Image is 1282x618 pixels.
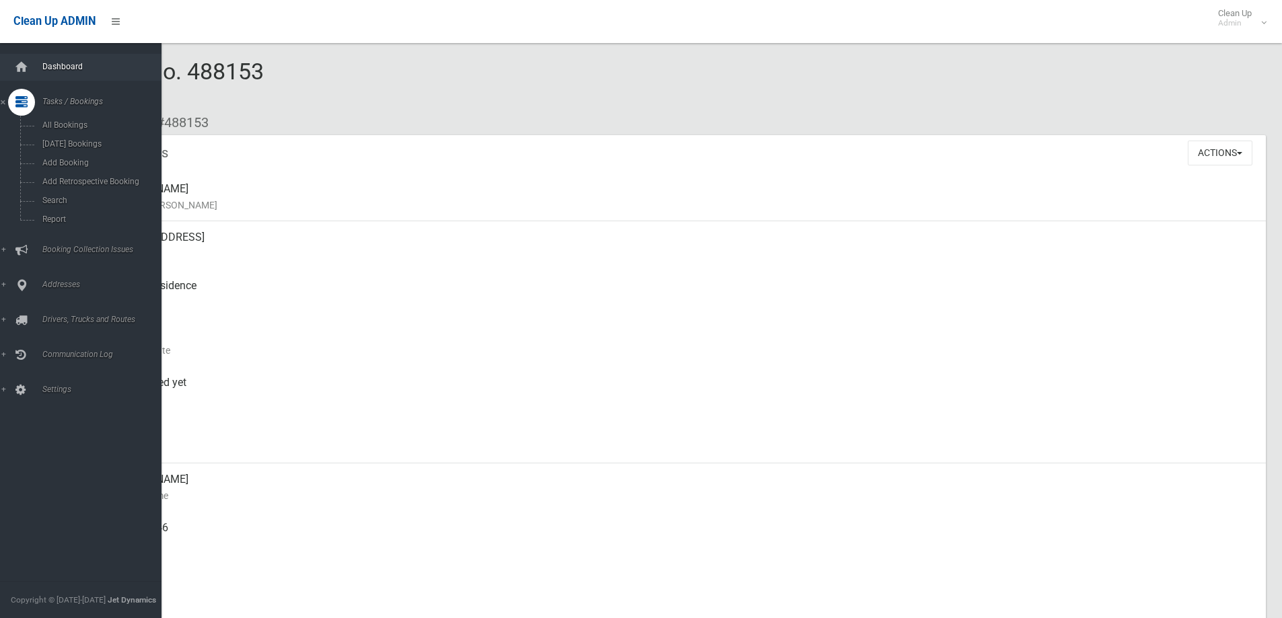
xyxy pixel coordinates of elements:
small: Mobile [108,536,1255,552]
small: Admin [1218,18,1252,28]
span: Addresses [38,280,172,289]
span: All Bookings [38,120,160,130]
span: Clean Up ADMIN [13,15,96,28]
span: Report [38,215,160,224]
span: Drivers, Trucks and Routes [38,315,172,324]
div: None given [108,560,1255,609]
span: [DATE] Bookings [38,139,160,149]
small: Address [108,245,1255,262]
span: Add Retrospective Booking [38,177,160,186]
span: Communication Log [38,350,172,359]
div: [PERSON_NAME] [108,463,1255,512]
small: Collection Date [108,342,1255,358]
small: Collected At [108,391,1255,407]
small: Contact Name [108,488,1255,504]
small: Zone [108,439,1255,455]
div: [STREET_ADDRESS] [108,221,1255,270]
small: Pickup Point [108,294,1255,310]
span: Add Booking [38,158,160,167]
span: Booking No. 488153 [59,58,264,110]
button: Actions [1188,141,1252,165]
strong: Jet Dynamics [108,595,156,605]
span: Copyright © [DATE]-[DATE] [11,595,106,605]
small: Landline [108,584,1255,601]
div: [DATE] [108,415,1255,463]
div: [PERSON_NAME] [108,173,1255,221]
small: Name of [PERSON_NAME] [108,197,1255,213]
div: Not collected yet [108,366,1255,415]
div: 0420453946 [108,512,1255,560]
div: [DATE] [108,318,1255,366]
li: #488153 [147,110,209,135]
span: Dashboard [38,62,172,71]
span: Booking Collection Issues [38,245,172,254]
div: Front of Residence [108,270,1255,318]
span: Clean Up [1211,8,1265,28]
span: Tasks / Bookings [38,97,172,106]
span: Search [38,196,160,205]
span: Settings [38,385,172,394]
